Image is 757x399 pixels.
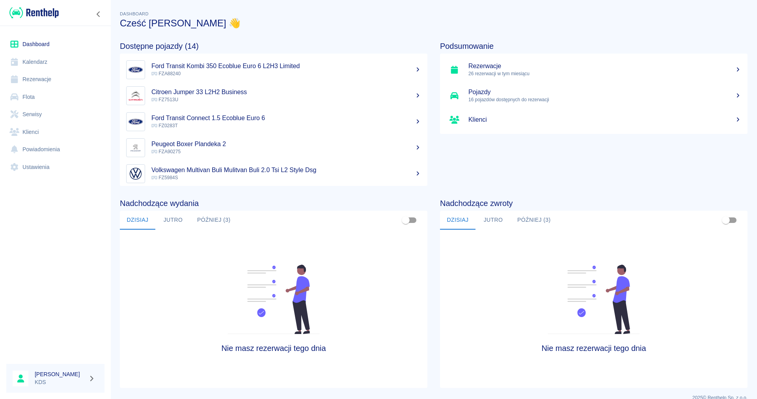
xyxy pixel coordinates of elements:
a: ImageCitroen Jumper 33 L2H2 Business FZ7513U [120,83,427,109]
h4: Podsumowanie [440,41,748,51]
a: Renthelp logo [6,6,59,19]
a: Pojazdy16 pojazdów dostępnych do rezerwacji [440,83,748,109]
a: Powiadomienia [6,141,104,158]
span: Pokaż przypisane tylko do mnie [718,213,733,228]
p: 16 pojazdów dostępnych do rezerwacji [468,96,741,103]
span: FZA88240 [151,71,181,76]
span: FZ0283T [151,123,178,128]
span: Pokaż przypisane tylko do mnie [398,213,413,228]
a: Dashboard [6,35,104,53]
img: Renthelp logo [9,6,59,19]
h5: Rezerwacje [468,62,741,70]
h4: Nie masz rezerwacji tego dnia [158,343,389,353]
button: Później (3) [511,211,557,230]
h4: Dostępne pojazdy (14) [120,41,427,51]
h5: Klienci [468,116,741,124]
img: Image [128,140,143,155]
a: Flota [6,88,104,106]
span: FZ7513U [151,97,178,102]
img: Fleet [543,265,645,334]
h5: Citroen Jumper 33 L2H2 Business [151,88,421,96]
img: Image [128,114,143,129]
img: Fleet [223,265,324,334]
button: Dzisiaj [120,211,155,230]
h5: Volkswagen Multivan Buli Mulitvan Buli 2.0 Tsi L2 Style Dsg [151,166,421,174]
a: Rezerwacje [6,71,104,88]
h4: Nie masz rezerwacji tego dnia [479,343,709,353]
span: FZ5984S [151,175,178,180]
h5: Pojazdy [468,88,741,96]
span: FZA90275 [151,149,181,154]
a: Ustawienia [6,158,104,176]
h3: Cześć [PERSON_NAME] 👋 [120,18,748,29]
button: Dzisiaj [440,211,475,230]
h5: Ford Transit Connect 1.5 Ecoblue Euro 6 [151,114,421,122]
span: Dashboard [120,11,149,16]
img: Image [128,62,143,77]
button: Później (3) [191,211,237,230]
h4: Nadchodzące zwroty [440,199,748,208]
p: KDS [35,378,85,386]
a: ImageFord Transit Connect 1.5 Ecoblue Euro 6 FZ0283T [120,109,427,135]
h5: Peugeot Boxer Plandeka 2 [151,140,421,148]
a: Serwisy [6,106,104,123]
a: ImagePeugeot Boxer Plandeka 2 FZA90275 [120,135,427,161]
h5: Ford Transit Kombi 350 Ecoblue Euro 6 L2H3 Limited [151,62,421,70]
img: Image [128,166,143,181]
h4: Nadchodzące wydania [120,199,427,208]
img: Image [128,88,143,103]
a: ImageVolkswagen Multivan Buli Mulitvan Buli 2.0 Tsi L2 Style Dsg FZ5984S [120,161,427,187]
button: Jutro [475,211,511,230]
button: Zwiń nawigację [93,9,104,19]
button: Jutro [155,211,191,230]
a: Kalendarz [6,53,104,71]
a: Klienci [6,123,104,141]
h6: [PERSON_NAME] [35,370,85,378]
a: Klienci [440,109,748,131]
a: Rezerwacje26 rezerwacji w tym miesiącu [440,57,748,83]
p: 26 rezerwacji w tym miesiącu [468,70,741,77]
a: ImageFord Transit Kombi 350 Ecoblue Euro 6 L2H3 Limited FZA88240 [120,57,427,83]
